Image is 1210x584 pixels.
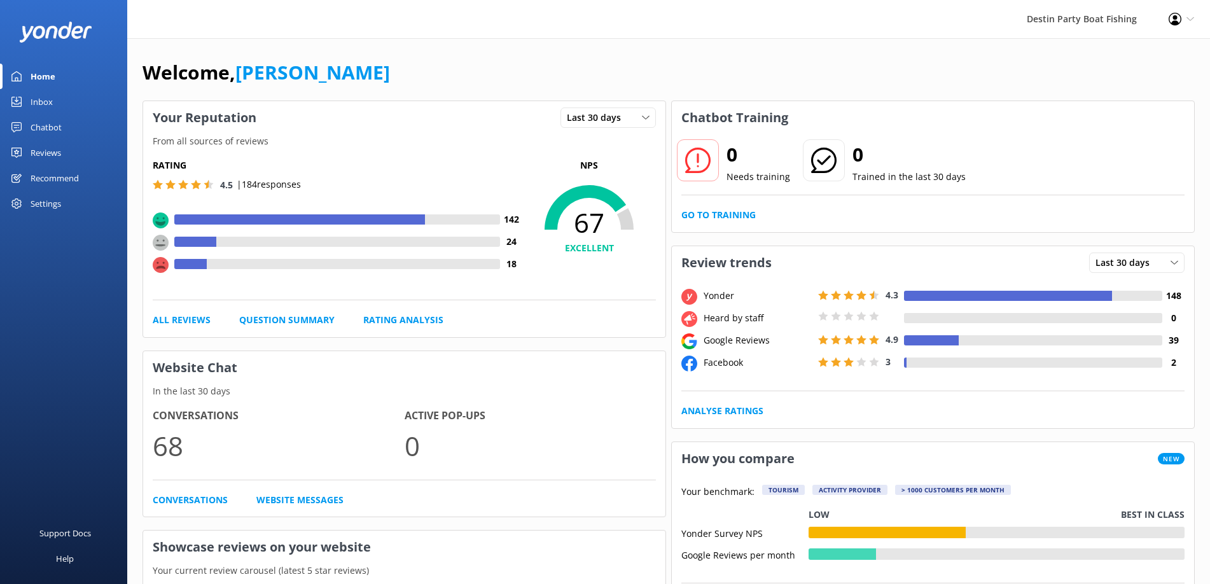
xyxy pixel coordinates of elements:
h4: Active Pop-ups [405,408,657,424]
a: Analyse Ratings [681,404,763,418]
h3: Chatbot Training [672,101,798,134]
div: Google Reviews [700,333,815,347]
h3: Your Reputation [143,101,266,134]
h4: 0 [1162,311,1185,325]
div: Reviews [31,140,61,165]
div: Home [31,64,55,89]
div: Inbox [31,89,53,115]
h2: 0 [852,139,966,170]
p: | 184 responses [237,177,301,191]
h4: EXCELLENT [522,241,656,255]
span: Last 30 days [567,111,629,125]
div: Activity Provider [812,485,887,495]
h4: 24 [500,235,522,249]
p: Trained in the last 30 days [852,170,966,184]
div: Facebook [700,356,815,370]
h4: 142 [500,212,522,226]
a: Conversations [153,493,228,507]
p: In the last 30 days [143,384,665,398]
span: 67 [522,207,656,239]
div: Settings [31,191,61,216]
a: Go to Training [681,208,756,222]
div: Yonder [700,289,815,303]
h3: Showcase reviews on your website [143,531,665,564]
div: Google Reviews per month [681,548,809,560]
h3: Website Chat [143,351,665,384]
div: Support Docs [39,520,91,546]
p: Your benchmark: [681,485,755,500]
div: Chatbot [31,115,62,140]
p: Needs training [727,170,790,184]
span: Last 30 days [1095,256,1157,270]
h4: 2 [1162,356,1185,370]
h4: Conversations [153,408,405,424]
span: 4.9 [886,333,898,345]
span: 4.3 [886,289,898,301]
h4: 18 [500,257,522,271]
span: New [1158,453,1185,464]
div: Help [56,546,74,571]
p: From all sources of reviews [143,134,665,148]
h3: How you compare [672,442,804,475]
h2: 0 [727,139,790,170]
h5: Rating [153,158,522,172]
div: > 1000 customers per month [895,485,1011,495]
a: Question Summary [239,313,335,327]
img: yonder-white-logo.png [19,22,92,43]
span: 3 [886,356,891,368]
p: 0 [405,424,657,467]
p: Your current review carousel (latest 5 star reviews) [143,564,665,578]
a: All Reviews [153,313,211,327]
div: Tourism [762,485,805,495]
p: Best in class [1121,508,1185,522]
a: Website Messages [256,493,344,507]
p: 68 [153,424,405,467]
a: [PERSON_NAME] [235,59,390,85]
div: Recommend [31,165,79,191]
h4: 148 [1162,289,1185,303]
p: NPS [522,158,656,172]
span: 4.5 [220,179,233,191]
a: Rating Analysis [363,313,443,327]
h1: Welcome, [143,57,390,88]
div: Heard by staff [700,311,815,325]
div: Yonder Survey NPS [681,527,809,538]
h4: 39 [1162,333,1185,347]
p: Low [809,508,830,522]
h3: Review trends [672,246,781,279]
